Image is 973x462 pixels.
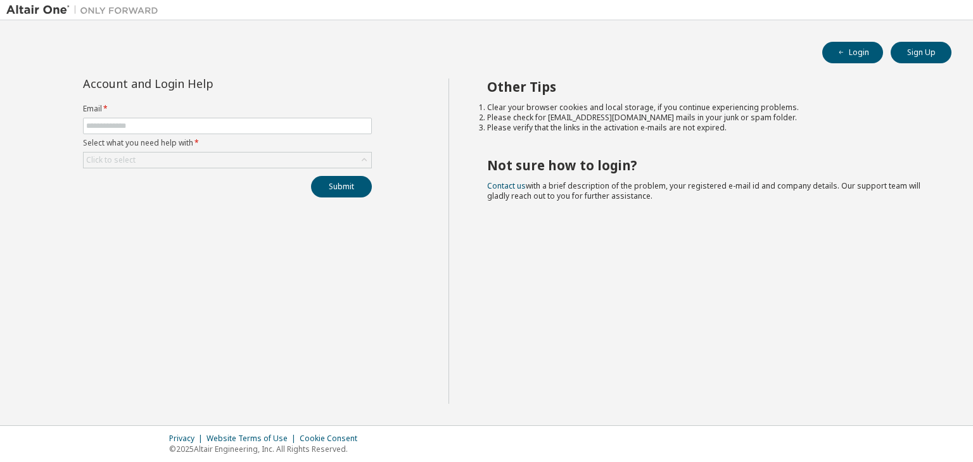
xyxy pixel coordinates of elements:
img: Altair One [6,4,165,16]
button: Submit [311,176,372,197]
span: with a brief description of the problem, your registered e-mail id and company details. Our suppo... [487,180,920,201]
div: Click to select [86,155,136,165]
li: Please check for [EMAIL_ADDRESS][DOMAIN_NAME] mails in your junk or spam folder. [487,113,929,123]
div: Website Terms of Use [207,434,300,444]
h2: Not sure how to login? [487,157,929,173]
div: Cookie Consent [300,434,365,444]
label: Email [83,104,372,114]
button: Login [822,42,883,63]
p: © 2025 Altair Engineering, Inc. All Rights Reserved. [169,444,365,454]
div: Click to select [84,153,371,168]
div: Account and Login Help [83,78,314,89]
label: Select what you need help with [83,138,372,148]
li: Clear your browser cookies and local storage, if you continue experiencing problems. [487,103,929,113]
h2: Other Tips [487,78,929,95]
button: Sign Up [891,42,951,63]
div: Privacy [169,434,207,444]
li: Please verify that the links in the activation e-mails are not expired. [487,123,929,133]
a: Contact us [487,180,526,191]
